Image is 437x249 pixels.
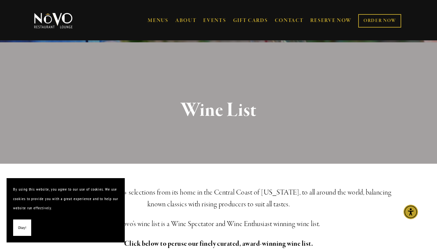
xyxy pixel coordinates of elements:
[358,14,401,28] a: ORDER NOW
[310,14,352,27] a: RESERVE NOW
[275,14,304,27] a: CONTACT
[203,17,226,24] a: EVENTS
[13,219,31,236] button: Okay!
[404,205,418,219] div: Accessibility Menu
[44,100,393,121] h1: Wine List
[18,223,26,233] span: Okay!
[13,185,118,213] p: By using this website, you agree to our use of cookies. We use cookies to provide you with a grea...
[7,178,125,242] section: Cookie banner
[233,14,268,27] a: GIFT CARDS
[148,17,168,24] a: MENUS
[124,239,313,248] strong: Click below to peruse our finely curated, award-winning wine list.
[44,187,393,210] h3: Novo’s wine list includes 200+ selections from its home in the Central Coast of [US_STATE], to al...
[175,17,197,24] a: ABOUT
[33,12,74,29] img: Novo Restaurant &amp; Lounge
[44,218,393,230] h3: Novo’s wine list is a Wine Spectator and Wine Enthusiast winning wine list.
